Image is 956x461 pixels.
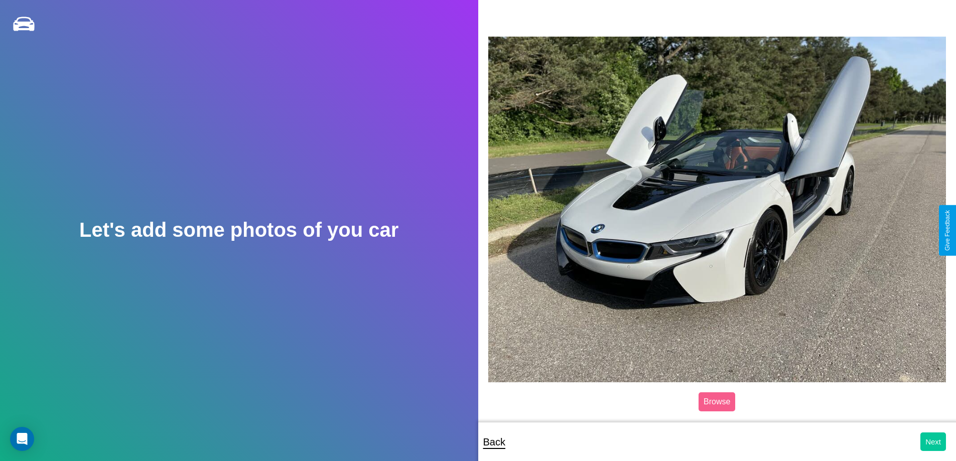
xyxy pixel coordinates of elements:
p: Back [483,433,505,451]
div: Open Intercom Messenger [10,427,34,451]
label: Browse [699,392,735,411]
img: posted [488,37,946,382]
button: Next [920,432,946,451]
h2: Let's add some photos of you car [79,219,398,241]
div: Give Feedback [944,210,951,251]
